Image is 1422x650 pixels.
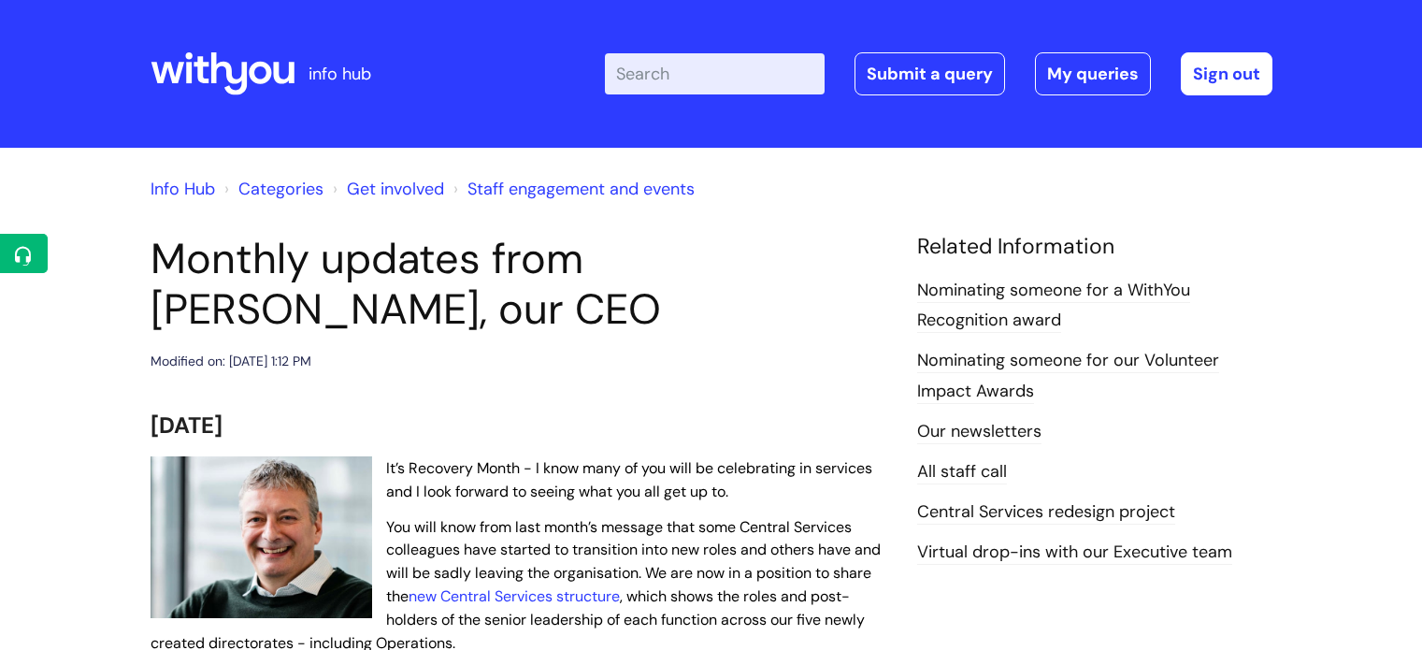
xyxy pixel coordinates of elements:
p: info hub [309,59,371,89]
a: Our newsletters [917,420,1041,444]
a: Staff engagement and events [467,178,695,200]
h4: Related Information [917,234,1272,260]
li: Staff engagement and events [449,174,695,204]
a: My queries [1035,52,1151,95]
h1: Monthly updates from [PERSON_NAME], our CEO [151,234,889,335]
input: Search [605,53,825,94]
a: Get involved [347,178,444,200]
li: Solution home [220,174,323,204]
a: Info Hub [151,178,215,200]
span: [DATE] [151,411,223,440]
img: WithYou Chief Executive Simon Phillips pictured looking at the camera and smiling [151,456,372,619]
a: Nominating someone for our Volunteer Impact Awards [917,349,1219,403]
a: All staff call [917,460,1007,484]
a: Submit a query [855,52,1005,95]
a: Central Services redesign project [917,500,1175,525]
div: | - [605,52,1272,95]
a: new Central Services structure [409,586,620,606]
li: Get involved [328,174,444,204]
span: It’s Recovery Month - I know many of you will be celebrating in services and I look forward to se... [386,458,872,501]
a: Nominating someone for a WithYou Recognition award [917,279,1190,333]
a: Virtual drop-ins with our Executive team [917,541,1232,565]
a: Categories [238,178,323,200]
a: Sign out [1181,52,1272,95]
div: Modified on: [DATE] 1:12 PM [151,350,311,373]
